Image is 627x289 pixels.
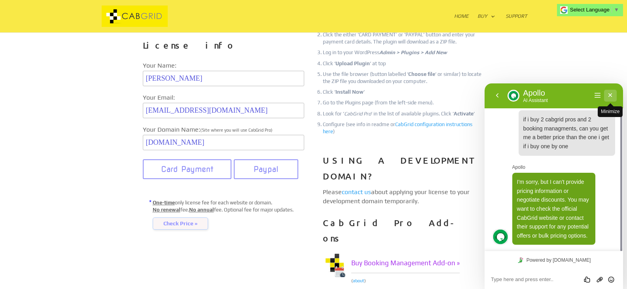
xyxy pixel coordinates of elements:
button: Card Payment [143,159,232,179]
p: Please about applying your license to your development domain temporarily. [323,188,484,206]
img: CabGrid [102,6,168,27]
u: No annual [189,207,214,213]
em: Admin > Plugins > Add New [379,49,447,55]
a: contact us [342,188,371,196]
li: Log in to your WordPress [323,49,484,56]
a: Buy [477,13,495,32]
h3: USING A DEVELOPMENT DOMAIN? [323,153,484,188]
a: CabGrid configuration instructions here [323,121,472,134]
iframe: chat widget [485,83,623,289]
label: Your Domain Name: [143,125,304,135]
span: ▼ [614,7,619,13]
input: Firstname Lastname [143,71,304,86]
li: Use the file browser (button labelled ‘ ‘ or similar) to locate the ZIP file you downloaded on yo... [323,71,484,85]
a: about [353,278,364,283]
h3: CabGrid Pro Add-ons [323,215,484,250]
strong: Activate [454,111,474,117]
span: ( ) [351,278,366,283]
p: only license fee for each website or domain. fee. fee. Optional fee for major updates. [153,199,304,230]
li: Go to the Plugins page (from the left-side menu). [323,99,484,106]
a: Home [454,13,469,32]
em: CabGrid Pro [344,111,371,117]
li: Click ‘ ‘ [323,89,484,96]
span: (Site where you will use CabGrid Pro) [200,128,273,132]
span: ​ [612,7,612,13]
button: Paypal [234,159,298,179]
input: mywebsite.com [143,135,304,150]
u: No renewal [153,207,180,213]
a: Select Language​ [570,7,619,13]
strong: Choose file [408,71,435,77]
label: Your Name: [143,60,304,71]
li: Look for ‘ ‘ in the list of available plugins. Click ‘ ‘ [323,110,484,117]
li: Configure (see info in readme or ) [323,121,484,135]
u: One-time [153,200,175,206]
strong: Upload Plugin [335,60,370,66]
span: Select Language [570,7,610,13]
h3: License info [143,38,304,57]
li: Click the either ‘CARD PAYMENT’ or 'PAYPAL' button and enter your payment card details. The plugi... [323,31,484,45]
li: Click ‘ ‘ at top [323,60,484,67]
input: your.handle@gmail.com [143,103,304,118]
label: Your Email: [143,93,304,103]
a: Support [506,13,527,32]
a: Buy Booking Management Add-on » [351,253,460,273]
img: Taxi Booking WordPress Plugin [323,253,347,277]
span: Check Price » [153,217,208,230]
strong: Install Now [335,89,364,95]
